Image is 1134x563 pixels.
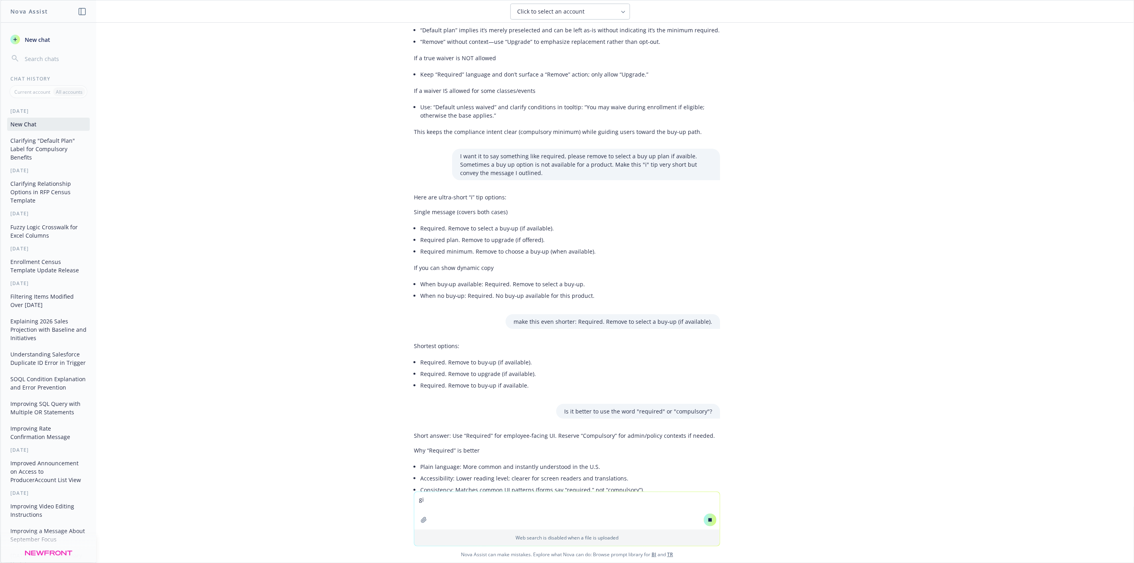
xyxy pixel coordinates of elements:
div: [DATE] [1,490,96,496]
button: Understanding Salesforce Duplicate ID Error in Trigger [7,348,90,369]
p: If a waiver IS allowed for some classes/events [414,87,720,95]
a: BI [652,551,656,558]
li: Required plan. Remove to upgrade (if offered). [420,234,596,246]
li: Required. Remove to buy‑up (if available). [420,356,536,368]
button: Clarifying "Default Plan" Label for Compulsory Benefits [7,134,90,164]
li: Use: “Default unless waived” and clarify conditions in tooltip: “You may waive during enrollment ... [420,101,720,121]
li: When buy‑up available: Required. Remove to select a buy‑up. [420,278,596,290]
p: Current account [14,89,50,95]
li: Required. Remove to upgrade (if available). [420,368,536,380]
li: Consistency: Matches common UI patterns (forms say “required,” not “compulsory”). [420,484,715,496]
button: Click to select an account [510,4,630,20]
li: “Remove” without context—use “Upgrade” to emphasize replacement rather than opt-out. [420,36,720,47]
button: New Chat [7,118,90,131]
div: [DATE] [1,167,96,174]
p: Why “Required” is better [414,446,715,455]
li: When no buy‑up: Required. No buy‑up available for this product. [420,290,596,301]
button: Improving SQL Query with Multiple OR Statements [7,397,90,419]
p: Short answer: Use “Required” for employee-facing UI. Reserve “Compulsory” for admin/policy contex... [414,431,715,440]
button: Improving Rate Confirmation Message [7,422,90,443]
li: Required. Remove to buy‑up if available. [420,380,536,391]
li: Required. Remove to select a buy‑up (if available). [420,222,596,234]
li: Accessibility: Lower reading level; clearer for screen readers and translations. [420,472,715,484]
p: This keeps the compliance intent clear (compulsory minimum) while guiding users toward the buy-up... [414,128,720,136]
a: TR [667,551,673,558]
span: Click to select an account [517,8,585,16]
p: Web search is disabled when a file is uploaded [419,534,715,541]
h1: Nova Assist [10,7,48,16]
li: Keep “Required” language and don’t surface a “Remove” action; only allow “Upgrade.” [420,69,720,80]
button: Improved Announcement on Access to ProducerAccount List View [7,457,90,486]
li: Plain language: More common and instantly understood in the U.S. [420,461,715,472]
li: Required minimum. Remove to choose a buy‑up (when available). [420,246,596,257]
button: New chat [7,32,90,47]
button: Filtering Items Modified Over [DATE] [7,290,90,311]
p: Here are ultra-short “i” tip options: [414,193,596,201]
p: Single message (covers both cases) [414,208,596,216]
li: “Default plan” implies it’s merely preselected and can be left as-is without indicating it’s the ... [420,24,720,36]
input: Search chats [23,53,87,64]
p: Is it better to use the word "required" or "compulsory"? [564,407,712,415]
button: SOQL Condition Explanation and Error Prevention [7,372,90,394]
span: Nova Assist can make mistakes. Explore what Nova can do: Browse prompt library for and [4,546,1130,563]
button: Fuzzy Logic Crosswalk for Excel Columns [7,220,90,242]
p: All accounts [56,89,83,95]
button: Clarifying Relationship Options in RFP Census Template [7,177,90,207]
button: Improving Video Editing Instructions [7,500,90,521]
p: If a true waiver is NOT allowed [414,54,720,62]
button: Enrollment Census Template Update Release [7,255,90,277]
button: Explaining 2026 Sales Projection with Baseline and Initiatives [7,315,90,344]
div: [DATE] [1,245,96,252]
div: Chat History [1,75,96,82]
p: I want it to say something like required, please remove to select a buy up plan if avaible. Somet... [460,152,712,177]
textarea: given t [414,492,720,530]
span: New chat [23,35,50,44]
button: Improving a Message About September Focus [7,524,90,546]
div: [DATE] [1,210,96,217]
p: If you can show dynamic copy [414,264,596,272]
div: [DATE] [1,280,96,287]
div: [DATE] [1,447,96,453]
p: make this even shorter: Required. Remove to select a buy‑up (if available). [514,317,712,326]
div: [DATE] [1,108,96,114]
p: Shortest options: [414,342,536,350]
